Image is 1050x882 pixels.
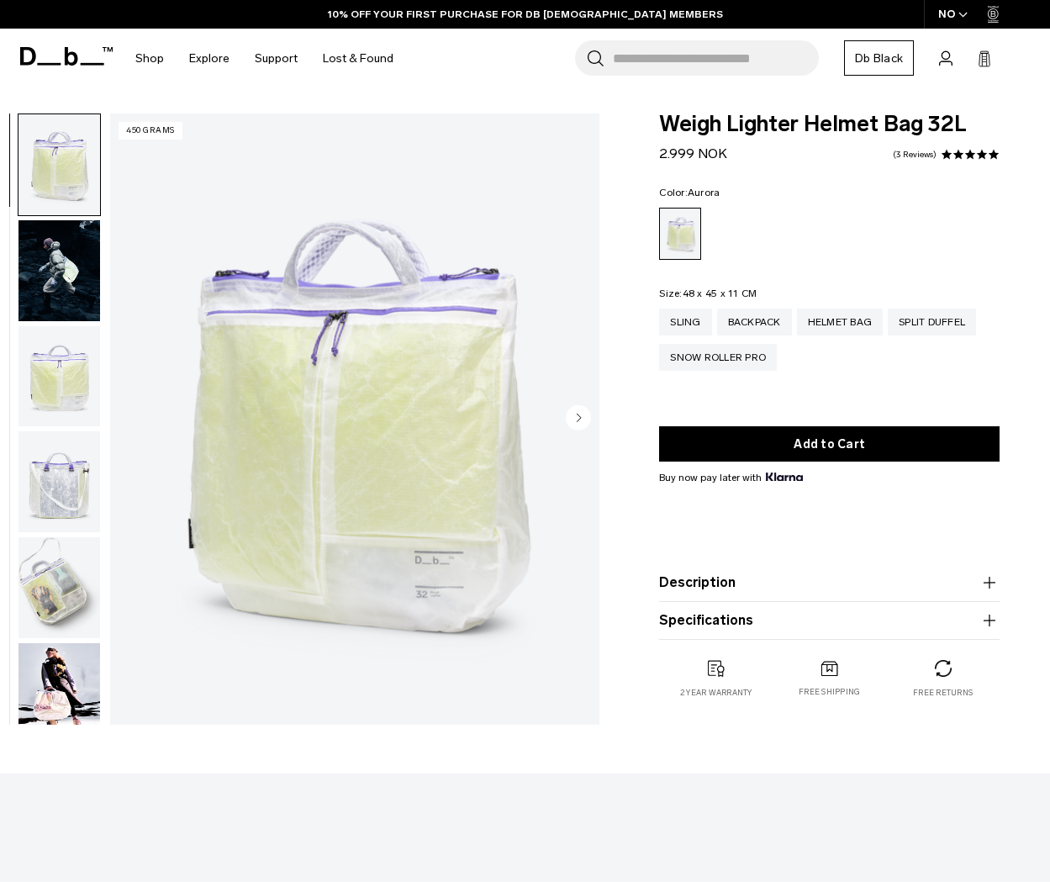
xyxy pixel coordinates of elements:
[110,114,599,725] img: Weigh_Lighter_Helmet_Bag_32L_1.png
[893,151,937,159] a: 3 reviews
[888,309,976,335] a: Split Duffel
[189,29,230,88] a: Explore
[659,187,720,198] legend: Color:
[680,687,752,699] p: 2 year warranty
[18,643,100,744] img: Weigh Lighter Helmet Bag 32L Aurora
[659,610,1000,631] button: Specifications
[18,536,101,639] button: Weigh_Lighter_Helmet_Bag_32L_4.png
[18,219,101,322] button: Weigh_Lighter_Helmetbag_32L_Lifestyle.png
[659,208,701,260] a: Aurora
[18,430,101,533] button: Weigh_Lighter_Helmet_Bag_32L_3.png
[328,7,723,22] a: 10% OFF YOUR FIRST PURCHASE FOR DB [DEMOGRAPHIC_DATA] MEMBERS
[913,687,973,699] p: Free returns
[717,309,792,335] a: Backpack
[659,573,1000,593] button: Description
[18,114,100,215] img: Weigh_Lighter_Helmet_Bag_32L_1.png
[799,686,860,698] p: Free shipping
[18,537,100,638] img: Weigh_Lighter_Helmet_Bag_32L_4.png
[123,29,406,88] nav: Main Navigation
[18,220,100,321] img: Weigh_Lighter_Helmetbag_32L_Lifestyle.png
[18,326,100,427] img: Weigh_Lighter_Helmet_Bag_32L_2.png
[844,40,914,76] a: Db Black
[659,309,711,335] a: Sling
[135,29,164,88] a: Shop
[766,473,802,481] img: {"height" => 20, "alt" => "Klarna"}
[659,114,1000,135] span: Weigh Lighter Helmet Bag 32L
[110,114,599,725] li: 1 / 10
[688,187,720,198] span: Aurora
[659,145,727,161] span: 2.999 NOK
[566,404,591,433] button: Next slide
[18,325,101,428] button: Weigh_Lighter_Helmet_Bag_32L_2.png
[18,431,100,532] img: Weigh_Lighter_Helmet_Bag_32L_3.png
[18,114,101,216] button: Weigh_Lighter_Helmet_Bag_32L_1.png
[255,29,298,88] a: Support
[18,642,101,745] button: Weigh Lighter Helmet Bag 32L Aurora
[797,309,884,335] a: Helmet Bag
[659,288,757,298] legend: Size:
[323,29,393,88] a: Lost & Found
[659,470,802,485] span: Buy now pay later with
[119,122,182,140] p: 450 grams
[683,288,757,299] span: 48 x 45 x 11 CM
[659,426,1000,462] button: Add to Cart
[659,344,777,371] a: Snow Roller Pro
